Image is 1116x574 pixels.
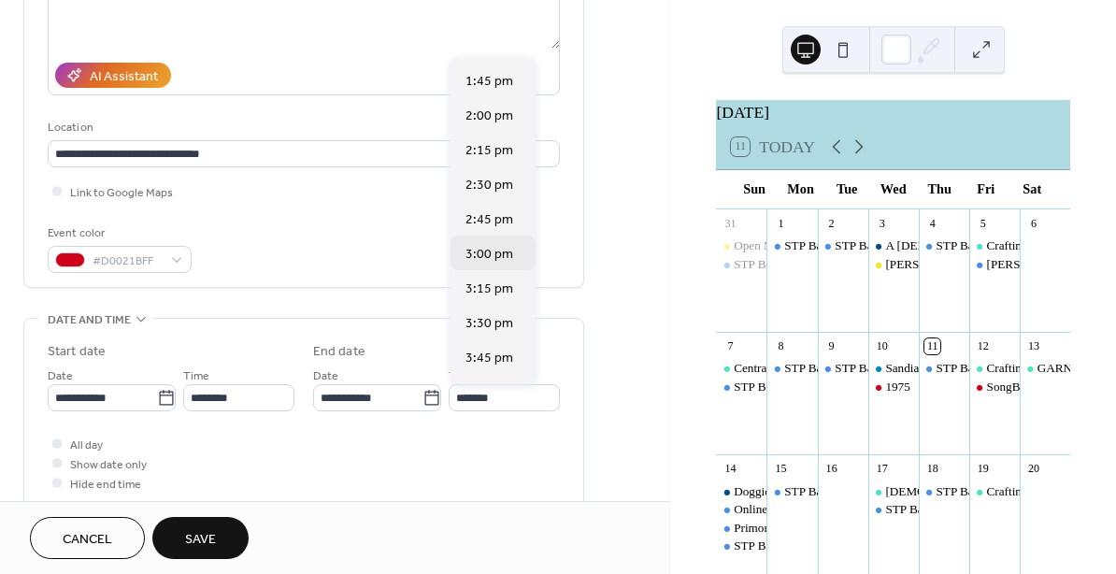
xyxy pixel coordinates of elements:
div: GARNA presents Colorado Environmental Film Fest [1020,360,1070,377]
div: SongBird Rehearsal [987,379,1086,395]
div: STP Baby with the bath water rehearsals [885,501,1085,518]
div: Crafting Circle [969,237,1020,254]
div: 18 [924,461,940,477]
div: Location [48,118,556,137]
span: #D0021BFF [93,251,162,271]
div: Event color [48,223,188,243]
div: STP Baby with the bath water rehearsals [818,237,868,254]
div: End date [313,342,365,362]
div: STP Baby with the bath water rehearsals [734,256,934,273]
span: Hide end time [70,475,141,495]
div: Sun [731,170,778,208]
div: 10 [874,338,890,354]
span: 2:30 pm [465,176,513,195]
span: Link to Google Maps [70,183,173,203]
div: A Church Board Meeting [868,237,919,254]
div: STP Baby with the bath water rehearsals [919,237,969,254]
div: STP Baby with the bath water rehearsals [766,360,817,377]
span: All day [70,436,103,455]
span: 2:45 pm [465,210,513,230]
div: STP Baby with the bath water rehearsals [919,360,969,377]
div: 5 [975,215,991,231]
span: Show date only [70,455,147,475]
div: 4 [924,215,940,231]
div: Fri [963,170,1009,208]
span: 2:00 pm [465,107,513,126]
div: STP Baby with the bath water rehearsals [716,538,766,554]
div: Shamanic Healing Circle with Sarah Sol [868,483,919,500]
div: Open Mic [734,237,783,254]
div: 17 [874,461,890,477]
span: 2:15 pm [465,141,513,161]
div: STP Baby with the bath water rehearsals [868,501,919,518]
div: STP Baby with the bath water rehearsals [766,237,817,254]
div: 19 [975,461,991,477]
div: Crafting Circle [969,360,1020,377]
div: 16 [823,461,839,477]
div: Crafting Circle [987,237,1061,254]
div: Doggie Market [716,483,766,500]
div: STP Baby with the bath water rehearsals [784,483,984,500]
div: 6 [1025,215,1041,231]
span: Date [313,366,338,386]
div: Crafting Circle [987,360,1061,377]
div: Sandia Hearing Aid Center [885,360,1018,377]
div: Online Silent Auction for Campout for the cause ends [734,501,998,518]
span: 3:15 pm [465,280,513,299]
span: 3:00 pm [465,245,513,265]
span: Date and time [48,310,131,330]
div: 11 [924,338,940,354]
div: STP Baby with the bath water rehearsals [835,237,1035,254]
div: Crafting Circle [987,483,1061,500]
div: STP Baby with the bath water rehearsals [784,360,984,377]
span: 1:45 pm [465,72,513,92]
div: STP Baby with the bath water rehearsals [734,379,934,395]
div: Matt Flinner Trio opening guest Briony Hunn [868,256,919,273]
div: Sat [1009,170,1055,208]
span: 3:30 pm [465,314,513,334]
div: AI Assistant [90,67,158,87]
div: Primordial Sound Meditation with Priti Chanda Klco [716,520,766,537]
div: Primordial Sound Meditation with [PERSON_NAME] [734,520,1004,537]
div: Mon [778,170,824,208]
button: Cancel [30,517,145,559]
div: Wed [870,170,917,208]
div: Open Mic [716,237,766,254]
span: Time [183,366,209,386]
div: Tue [823,170,870,208]
div: STP Baby with the bath water rehearsals [835,360,1035,377]
span: Time [449,366,475,386]
div: Central Colorado Humanist [716,360,766,377]
button: Save [152,517,249,559]
div: 31 [723,215,738,231]
span: 4:00 pm [465,383,513,403]
div: Central [US_STATE] Humanist [734,360,890,377]
div: STP Baby with the bath water rehearsals [784,237,984,254]
div: 9 [823,338,839,354]
div: 1975 [885,379,909,395]
div: STP Baby with the bath water rehearsals [716,379,766,395]
div: STP Baby with the bath water rehearsals [766,483,817,500]
div: Crafting Circle [969,483,1020,500]
button: AI Assistant [55,63,171,88]
div: Salida Moth Mixed ages auditions [969,256,1020,273]
div: 1 [773,215,789,231]
div: 8 [773,338,789,354]
div: 14 [723,461,738,477]
div: STP Baby with the bath water rehearsals [716,256,766,273]
div: Online Silent Auction for Campout for the cause ends [716,501,766,518]
span: Cancel [63,530,112,550]
div: 1975 [868,379,919,395]
div: 7 [723,338,738,354]
div: 20 [1025,461,1041,477]
div: STP Baby with the bath water rehearsals [919,483,969,500]
div: [DATE] [716,100,1070,124]
div: STP Baby with the bath water rehearsals [818,360,868,377]
div: 13 [1025,338,1041,354]
span: Save [185,530,216,550]
span: Date [48,366,73,386]
div: 12 [975,338,991,354]
div: Doggie Market [734,483,808,500]
div: 2 [823,215,839,231]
